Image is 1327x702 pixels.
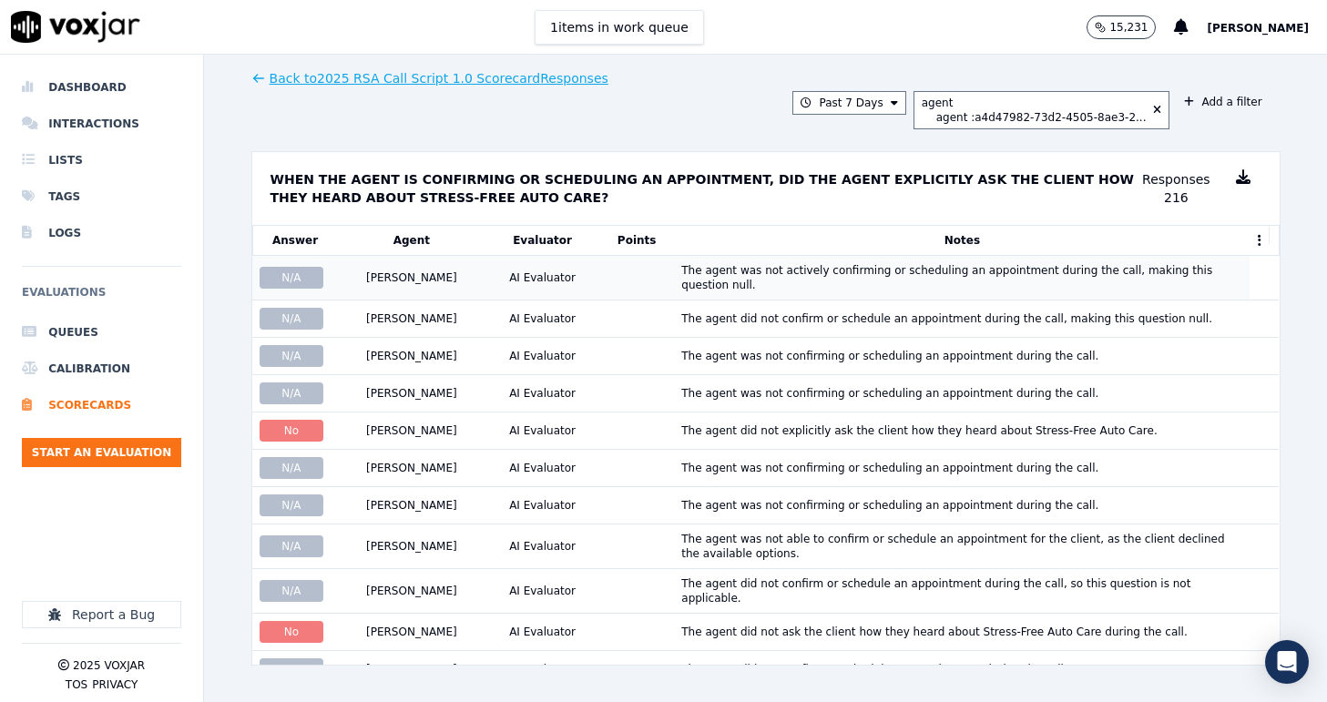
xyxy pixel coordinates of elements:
[22,281,181,314] h6: Evaluations
[366,539,457,554] div: [PERSON_NAME]
[509,539,576,554] div: AI Evaluator
[1142,170,1210,188] p: Responses
[22,387,181,423] a: Scorecards
[509,386,576,401] div: AI Evaluator
[509,270,576,285] div: AI Evaluator
[366,625,457,639] div: [PERSON_NAME]
[485,226,599,256] th: Evaluator
[366,386,457,401] div: [PERSON_NAME]
[260,457,323,479] div: N/A
[366,662,457,677] div: [PERSON_NAME]
[366,461,457,475] div: [PERSON_NAME]
[1265,640,1309,684] div: Open Intercom Messenger
[260,267,323,289] div: N/A
[681,498,1098,513] div: The agent was not confirming or scheduling an appointment during the call.
[366,423,457,438] div: [PERSON_NAME]
[674,226,1250,256] th: Notes
[509,423,576,438] div: AI Evaluator
[260,535,323,557] div: N/A
[260,308,323,330] div: N/A
[271,170,1143,207] p: When the agent is confirming or scheduling an appointment, did the agent explicitly ask the clien...
[1109,20,1148,35] p: 15,231
[509,625,576,639] div: AI Evaluator
[936,110,1147,125] div: agent : a4d47982-73d2-4505-8ae3-2...
[792,91,905,115] button: Past 7 Days
[1087,15,1174,39] button: 15,231
[338,226,486,256] th: Agent
[366,498,457,513] div: [PERSON_NAME]
[1207,16,1327,38] button: [PERSON_NAME]
[22,314,181,351] a: Queues
[22,438,181,467] button: Start an Evaluation
[681,386,1098,401] div: The agent was not confirming or scheduling an appointment during the call.
[22,215,181,251] a: Logs
[260,494,323,516] div: N/A
[681,625,1187,639] div: The agent did not ask the client how they heard about Stress-Free Auto Care during the call.
[260,658,323,680] div: N/A
[509,498,576,513] div: AI Evaluator
[66,677,87,692] button: TOS
[681,349,1098,363] div: The agent was not confirming or scheduling an appointment during the call.
[22,106,181,142] a: Interactions
[260,382,323,404] div: N/A
[22,142,181,178] a: Lists
[922,96,1147,110] div: agent
[260,580,323,602] div: N/A
[914,91,1170,129] button: agent agent :a4d47982-73d2-4505-8ae3-2...
[681,311,1212,326] div: The agent did not confirm or schedule an appointment during the call, making this question null.
[681,576,1242,605] div: The agent did not confirm or schedule an appointment during the call, so this question is not app...
[681,263,1242,292] div: The agent was not actively confirming or scheduling an appointment during the call, making this q...
[11,11,140,43] img: voxjar logo
[92,677,138,692] button: Privacy
[509,662,576,677] div: AI Evaluator
[681,662,1067,677] div: The agent did not confirm or schedule an appointment during the call.
[509,584,576,598] div: AI Evaluator
[1164,188,1189,207] div: 216
[535,10,704,45] button: 1items in work queue
[366,349,457,363] div: [PERSON_NAME]
[22,69,181,106] a: Dashboard
[260,420,323,442] div: No
[1177,91,1269,113] button: Add a filter
[73,658,145,673] p: 2025 Voxjar
[509,461,576,475] div: AI Evaluator
[509,311,576,326] div: AI Evaluator
[366,584,457,598] div: [PERSON_NAME]
[260,345,323,367] div: N/A
[252,226,338,256] th: Answer
[260,621,323,643] div: No
[509,349,576,363] div: AI Evaluator
[599,226,674,256] th: Points
[22,178,181,215] a: Tags
[681,423,1157,438] div: The agent did not explicitly ask the client how they heard about Stress-Free Auto Care.
[251,69,608,87] button: Back to2025 RSA Call Script 1.0 ScorecardResponses
[1087,15,1156,39] button: 15,231
[22,601,181,628] button: Report a Bug
[22,351,181,387] a: Calibration
[681,532,1242,561] div: The agent was not able to confirm or schedule an appointment for the client, as the client declin...
[681,461,1098,475] div: The agent was not confirming or scheduling an appointment during the call.
[366,311,457,326] div: [PERSON_NAME]
[366,270,457,285] div: [PERSON_NAME]
[1207,22,1309,35] span: [PERSON_NAME]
